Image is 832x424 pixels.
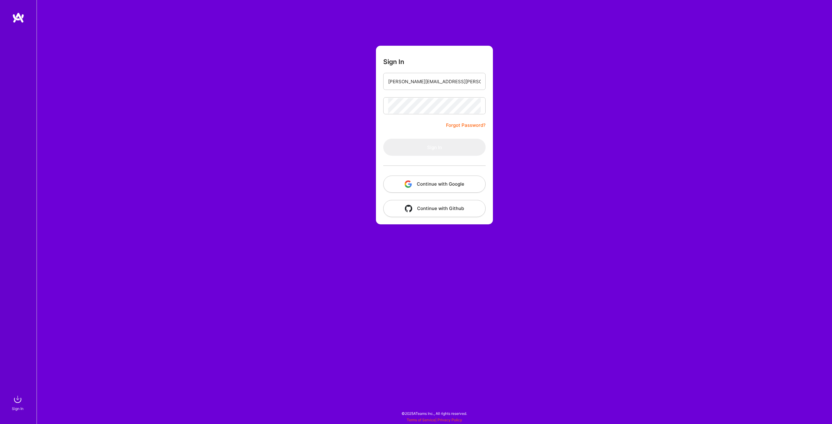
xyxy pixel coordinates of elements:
[383,176,486,193] button: Continue with Google
[405,205,412,212] img: icon
[446,122,486,129] a: Forgot Password?
[13,393,24,412] a: sign inSign In
[12,393,24,405] img: sign in
[388,74,481,89] input: Email...
[407,418,435,422] a: Terms of Service
[383,139,486,156] button: Sign In
[405,180,412,188] img: icon
[12,12,24,23] img: logo
[37,406,832,421] div: © 2025 ATeams Inc., All rights reserved.
[12,405,23,412] div: Sign In
[437,418,462,422] a: Privacy Policy
[383,200,486,217] button: Continue with Github
[407,418,462,422] span: |
[383,58,404,66] h3: Sign In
